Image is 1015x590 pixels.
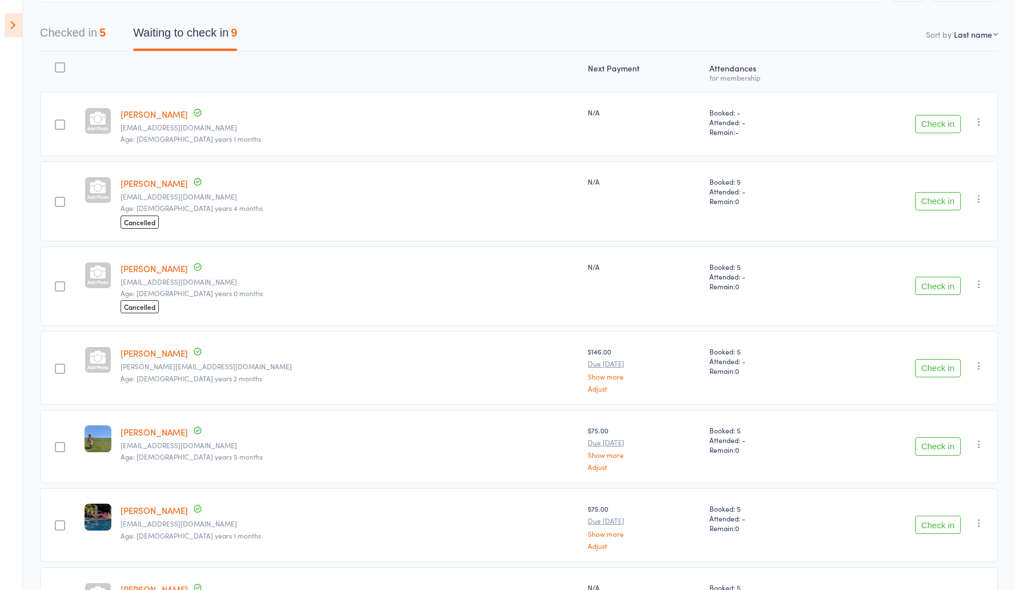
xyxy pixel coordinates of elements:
[121,347,188,359] a: [PERSON_NAME]
[735,196,739,206] span: 0
[588,177,700,186] div: N/A
[121,203,263,213] span: Age: [DEMOGRAPHIC_DATA] years 4 months
[231,26,237,39] div: 9
[954,29,992,40] div: Last name
[709,523,820,533] span: Remain:
[121,288,263,298] span: Age: [DEMOGRAPHIC_DATA] years 0 months
[709,513,820,523] span: Attended: -
[588,504,700,549] div: $75.00
[588,425,700,471] div: $75.00
[735,523,739,533] span: 0
[915,115,961,133] button: Check in
[121,452,263,461] span: Age: [DEMOGRAPHIC_DATA] years 5 months
[709,445,820,455] span: Remain:
[588,107,700,117] div: N/A
[709,196,820,206] span: Remain:
[121,262,188,274] a: [PERSON_NAME]
[121,134,261,143] span: Age: [DEMOGRAPHIC_DATA] years 1 months
[915,359,961,377] button: Check in
[709,117,820,127] span: Attended: -
[709,356,820,366] span: Attended: -
[735,366,739,376] span: 0
[85,425,111,452] img: image1749852273.png
[121,441,579,449] small: Aepetherbridge@gmail.com
[121,373,262,383] span: Age: [DEMOGRAPHIC_DATA] years 2 months
[583,57,705,87] div: Next Payment
[588,438,700,447] small: Due [DATE]
[121,504,188,516] a: [PERSON_NAME]
[588,346,700,392] div: $146.00
[915,192,961,210] button: Check in
[709,107,820,117] span: Booked: -
[709,177,820,186] span: Booked: 5
[133,21,237,51] button: Waiting to check in9
[709,504,820,513] span: Booked: 5
[121,108,188,120] a: [PERSON_NAME]
[926,29,952,40] label: Sort by
[709,346,820,356] span: Booked: 5
[40,21,106,51] button: Checked in5
[709,425,820,435] span: Booked: 5
[915,516,961,534] button: Check in
[588,517,700,525] small: Due [DATE]
[121,426,188,438] a: [PERSON_NAME]
[709,127,820,137] span: Remain:
[588,530,700,537] a: Show more
[709,435,820,445] span: Attended: -
[588,463,700,471] a: Adjust
[588,262,700,272] div: N/A
[709,281,820,291] span: Remain:
[735,445,739,455] span: 0
[709,74,820,81] div: for membership
[121,531,261,540] span: Age: [DEMOGRAPHIC_DATA] years 1 months
[121,300,159,313] span: Cancelled
[121,193,579,201] small: gailann413@aol.com
[709,366,820,376] span: Remain:
[121,123,579,131] small: bri@coastalallstars.com
[121,278,579,286] small: gailann413@aol.com
[588,385,700,392] a: Adjust
[85,504,111,531] img: image1754429709.png
[709,272,820,281] span: Attended: -
[705,57,824,87] div: Atten­dances
[121,362,579,370] small: Dwyer.mia@gmail.com
[735,127,739,137] span: -
[709,262,820,272] span: Booked: 5
[915,437,961,456] button: Check in
[588,373,700,380] a: Show more
[121,520,579,528] small: Aepetherbridge@gmail.com
[709,186,820,196] span: Attended: -
[121,216,159,229] span: Cancelled
[121,177,188,189] a: [PERSON_NAME]
[915,277,961,295] button: Check in
[588,542,700,549] a: Adjust
[99,26,106,39] div: 5
[588,360,700,368] small: Due [DATE]
[588,451,700,459] a: Show more
[735,281,739,291] span: 0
